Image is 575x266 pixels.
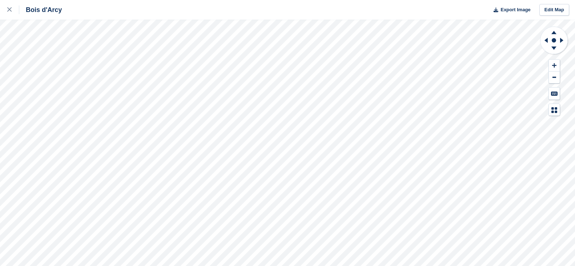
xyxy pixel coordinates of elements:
button: Zoom In [549,60,560,72]
div: Bois d'Arcy [19,5,62,14]
a: Edit Map [539,4,569,16]
button: Zoom Out [549,72,560,84]
button: Keyboard Shortcuts [549,88,560,100]
span: Export Image [500,6,530,13]
button: Map Legend [549,104,560,116]
button: Export Image [489,4,531,16]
